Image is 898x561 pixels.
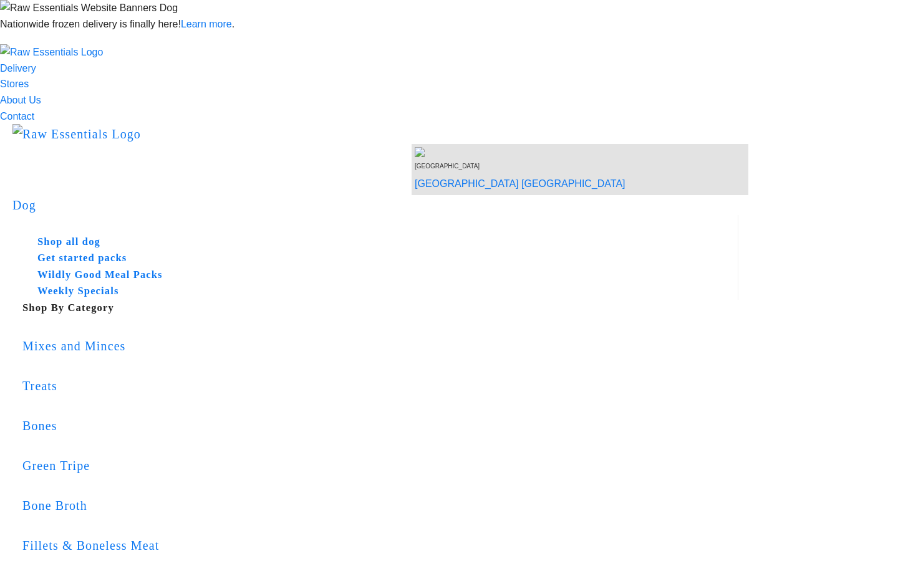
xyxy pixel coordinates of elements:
a: [GEOGRAPHIC_DATA] [521,178,625,189]
a: [GEOGRAPHIC_DATA] [415,178,519,189]
h5: Weekly Specials [37,283,718,300]
div: Mixes and Minces [22,336,738,356]
h5: Wildly Good Meal Packs [37,267,718,284]
a: Get started packs [22,250,718,267]
div: Bone Broth [22,496,738,515]
a: Learn more [181,19,232,29]
a: Bone Broth [22,479,738,532]
img: Raw Essentials Logo [12,124,141,144]
a: Wildly Good Meal Packs [22,267,718,284]
span: [GEOGRAPHIC_DATA] [415,163,480,170]
a: Treats [22,359,738,413]
div: Bones [22,416,738,436]
a: Weekly Specials [22,283,718,300]
div: Green Tripe [22,456,738,476]
a: Bones [22,399,738,453]
h5: Shop all dog [37,234,718,251]
img: van-moving.png [415,147,427,157]
div: Fillets & Boneless Meat [22,535,738,555]
h5: Shop By Category [22,300,738,317]
a: Mixes and Minces [22,319,738,373]
a: Dog [12,198,36,212]
a: Green Tripe [22,439,738,492]
a: Shop all dog [22,234,718,251]
h5: Get started packs [37,250,718,267]
div: Treats [22,376,738,396]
